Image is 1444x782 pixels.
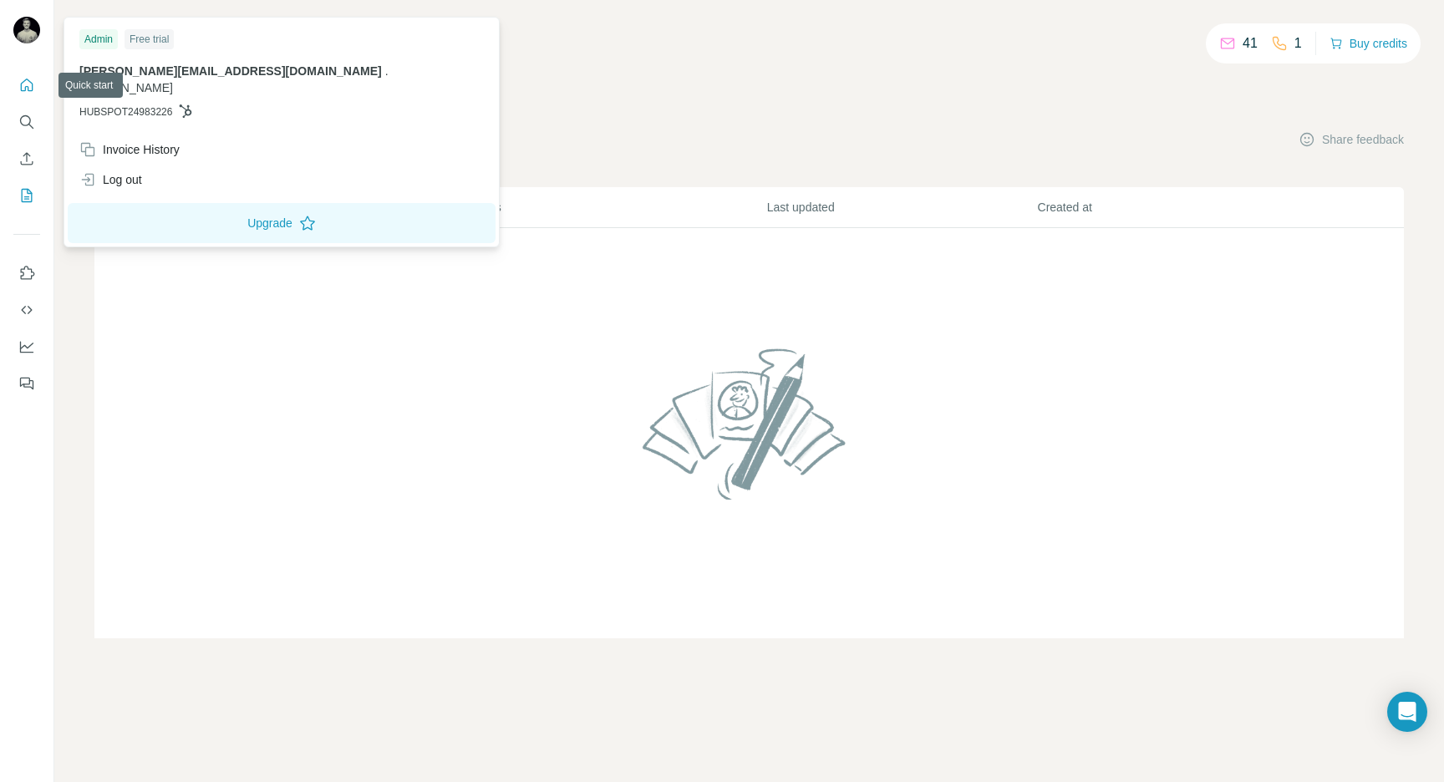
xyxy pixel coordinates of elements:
[13,368,40,399] button: Feedback
[79,141,180,158] div: Invoice History
[767,199,1036,216] p: Last updated
[79,81,173,94] span: [DOMAIN_NAME]
[79,104,172,119] span: HUBSPOT24983226
[68,203,496,243] button: Upgrade
[125,29,174,49] div: Free trial
[79,29,118,49] div: Admin
[13,258,40,288] button: Use Surfe on LinkedIn
[1294,33,1302,53] p: 1
[13,17,40,43] img: Avatar
[1387,692,1427,732] div: Open Intercom Messenger
[1243,33,1258,53] p: 41
[79,64,382,78] span: [PERSON_NAME][EMAIL_ADDRESS][DOMAIN_NAME]
[79,171,142,188] div: Log out
[458,199,765,216] p: Records
[13,332,40,362] button: Dashboard
[13,70,40,100] button: Quick start
[13,107,40,137] button: Search
[13,144,40,174] button: Enrich CSV
[1299,131,1404,148] button: Share feedback
[1038,199,1307,216] p: Created at
[1330,32,1407,55] button: Buy credits
[636,334,863,513] img: No lists found
[13,295,40,325] button: Use Surfe API
[385,64,389,78] span: .
[13,180,40,211] button: My lists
